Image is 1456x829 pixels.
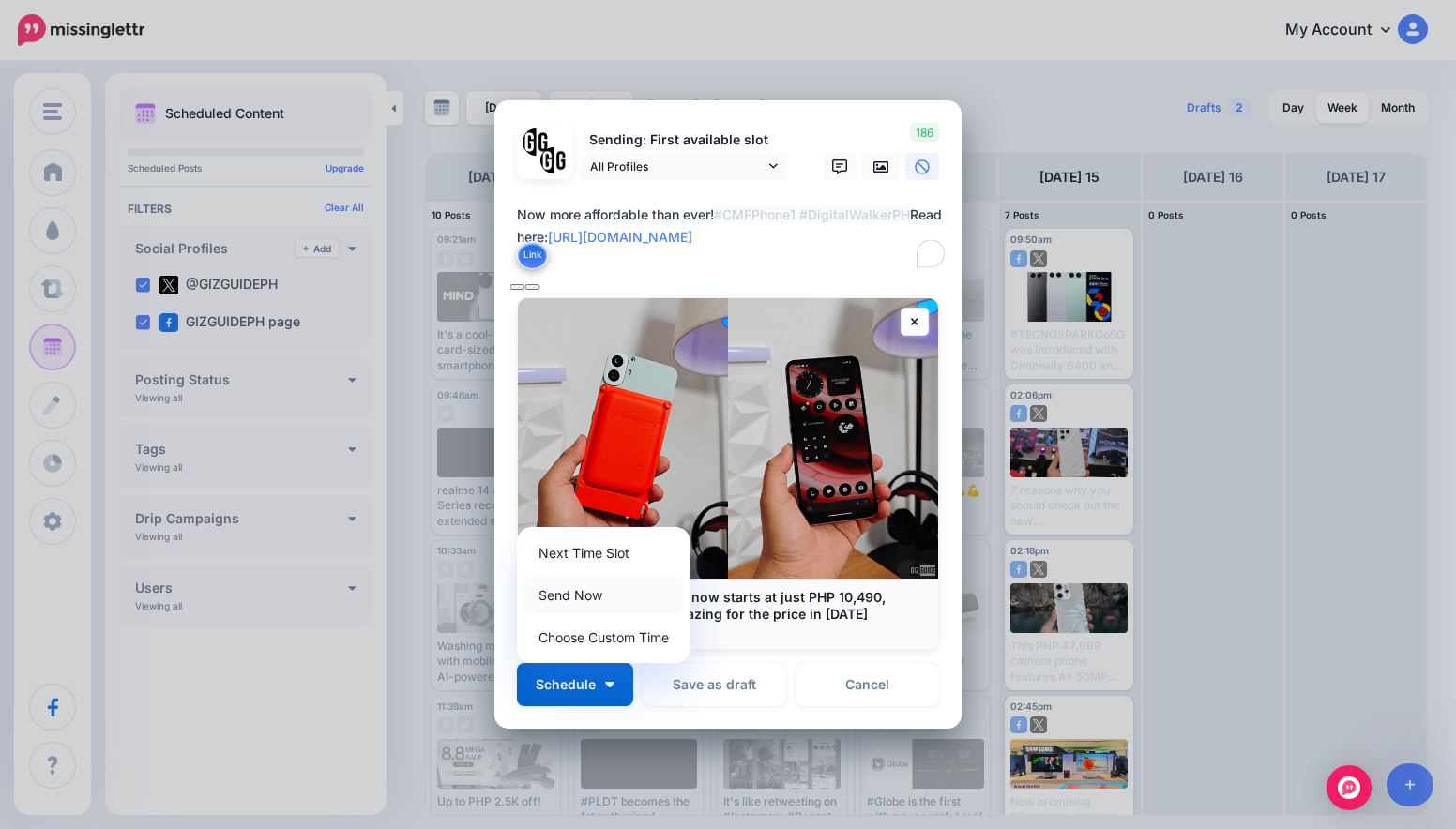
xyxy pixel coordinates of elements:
img: 353459792_649996473822713_4483302954317148903_n-bsa138318.png [523,128,550,156]
span: 186 [910,123,939,142]
p: [DOMAIN_NAME] [537,623,919,640]
button: Save as draft [643,663,786,706]
button: Link [517,241,548,269]
p: Sending: First available slot [581,129,787,151]
span: All Profiles [590,157,765,176]
span: Schedule [536,678,596,691]
div: Open Intercom Messenger [1327,765,1372,810]
button: Schedule [517,663,633,706]
a: Choose Custom Time [524,619,683,656]
div: Now more affordable than ever! Read here: [517,203,948,249]
img: Sale alert: CMF Phone 1 now starts at just PHP 10,490, here's why it is still amazing for the pri... [518,298,938,578]
div: Schedule [517,527,690,663]
img: JT5sWCfR-79925.png [540,147,568,174]
a: Cancel [796,663,939,706]
a: Send Now [524,577,683,613]
b: Sale alert: CMF Phone 1 now starts at just PHP 10,490, here's why it is still amazing for the pri... [537,589,886,622]
img: arrow-down-white.png [605,682,614,687]
textarea: To enrich screen reader interactions, please activate Accessibility in Grammarly extension settings [517,203,948,271]
a: All Profiles [581,153,787,180]
a: Next Time Slot [524,535,683,571]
